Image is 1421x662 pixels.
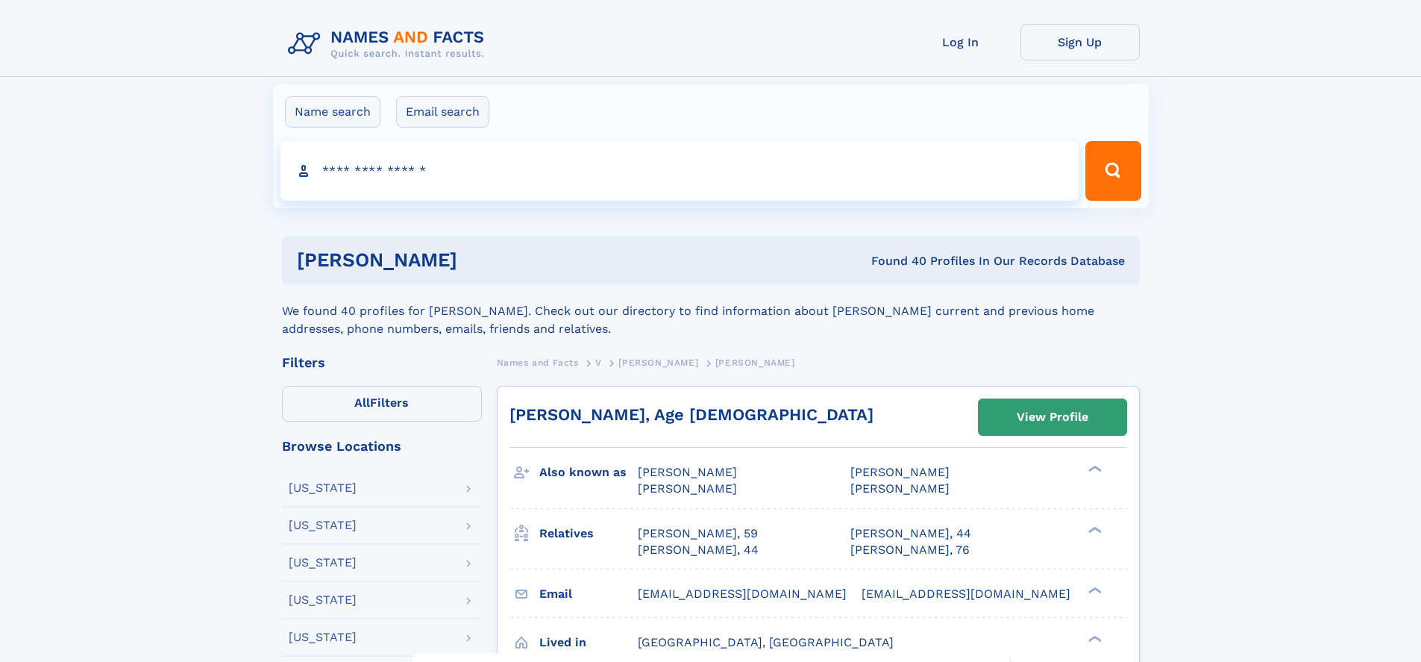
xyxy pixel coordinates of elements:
[396,96,489,128] label: Email search
[664,253,1125,269] div: Found 40 Profiles In Our Records Database
[618,353,698,372] a: [PERSON_NAME]
[289,519,357,531] div: [US_STATE]
[1085,464,1102,474] div: ❯
[289,482,357,494] div: [US_STATE]
[850,542,970,558] a: [PERSON_NAME], 76
[497,353,579,372] a: Names and Facts
[850,481,950,496] span: [PERSON_NAME]
[1085,525,1102,534] div: ❯
[595,353,602,372] a: V
[539,460,638,485] h3: Also known as
[1017,400,1088,434] div: View Profile
[289,557,357,569] div: [US_STATE]
[862,587,1070,601] span: [EMAIL_ADDRESS][DOMAIN_NAME]
[1020,24,1140,60] a: Sign Up
[979,399,1126,435] a: View Profile
[297,251,665,269] h1: [PERSON_NAME]
[850,465,950,479] span: [PERSON_NAME]
[595,357,602,368] span: V
[539,581,638,607] h3: Email
[282,284,1140,338] div: We found 40 profiles for [PERSON_NAME]. Check out our directory to find information about [PERSON...
[638,542,759,558] a: [PERSON_NAME], 44
[638,587,847,601] span: [EMAIL_ADDRESS][DOMAIN_NAME]
[539,630,638,655] h3: Lived in
[509,405,873,424] a: [PERSON_NAME], Age [DEMOGRAPHIC_DATA]
[638,635,894,649] span: [GEOGRAPHIC_DATA], [GEOGRAPHIC_DATA]
[282,440,482,453] div: Browse Locations
[282,386,482,422] label: Filters
[638,465,737,479] span: [PERSON_NAME]
[638,481,737,496] span: [PERSON_NAME]
[901,24,1020,60] a: Log In
[285,96,380,128] label: Name search
[282,24,497,64] img: Logo Names and Facts
[289,631,357,643] div: [US_STATE]
[850,525,971,542] a: [PERSON_NAME], 44
[289,594,357,606] div: [US_STATE]
[280,141,1079,201] input: search input
[1085,585,1102,595] div: ❯
[638,525,758,542] a: [PERSON_NAME], 59
[282,356,482,369] div: Filters
[715,357,795,368] span: [PERSON_NAME]
[354,396,370,410] span: All
[618,357,698,368] span: [PERSON_NAME]
[1085,634,1102,643] div: ❯
[1085,141,1141,201] button: Search Button
[539,521,638,546] h3: Relatives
